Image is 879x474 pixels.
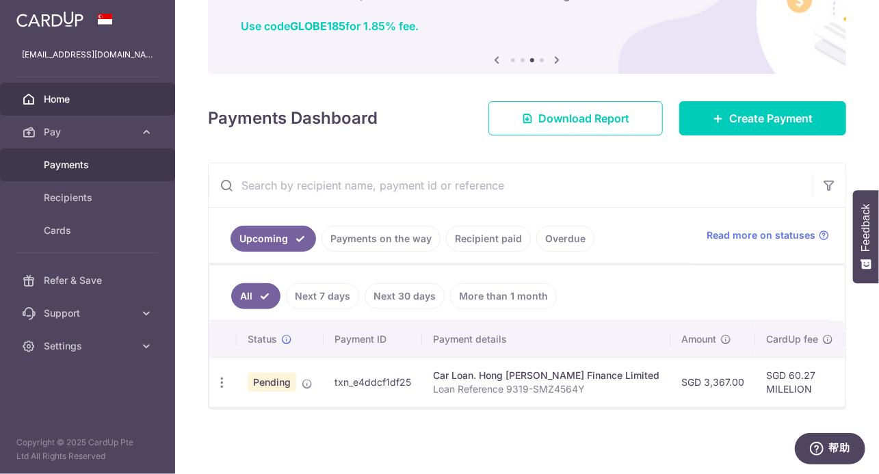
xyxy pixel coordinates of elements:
[538,110,629,127] span: Download Report
[729,110,813,127] span: Create Payment
[670,357,755,407] td: SGD 3,367.00
[44,339,134,353] span: Settings
[286,283,359,309] a: Next 7 days
[208,106,378,131] h4: Payments Dashboard
[248,332,277,346] span: Status
[860,204,872,252] span: Feedback
[241,19,419,33] a: Use codeGLOBE185for 1.85% fee.
[322,226,441,252] a: Payments on the way
[44,274,134,287] span: Refer & Save
[44,92,134,106] span: Home
[16,11,83,27] img: CardUp
[755,357,844,407] td: SGD 60.27 MILELION
[290,19,345,33] b: GLOBE185
[488,101,663,135] a: Download Report
[766,332,818,346] span: CardUp fee
[853,190,879,283] button: Feedback - Show survey
[707,228,815,242] span: Read more on statuses
[324,321,422,357] th: Payment ID
[231,283,280,309] a: All
[44,306,134,320] span: Support
[44,158,134,172] span: Payments
[44,191,134,205] span: Recipients
[248,373,296,392] span: Pending
[679,101,846,135] a: Create Payment
[681,332,716,346] span: Amount
[707,228,829,242] a: Read more on statuses
[433,369,659,382] div: Car Loan. Hong [PERSON_NAME] Finance Limited
[324,357,422,407] td: txn_e4ddcf1df25
[44,224,134,237] span: Cards
[231,226,316,252] a: Upcoming
[446,226,531,252] a: Recipient paid
[794,433,865,467] iframe: 打开一个小组件，您可以在其中找到更多信息
[209,163,813,207] input: Search by recipient name, payment id or reference
[433,382,659,396] p: Loan Reference 9319-SMZ4564Y
[44,125,134,139] span: Pay
[536,226,594,252] a: Overdue
[365,283,445,309] a: Next 30 days
[22,48,153,62] p: [EMAIL_ADDRESS][DOMAIN_NAME]
[450,283,557,309] a: More than 1 month
[422,321,670,357] th: Payment details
